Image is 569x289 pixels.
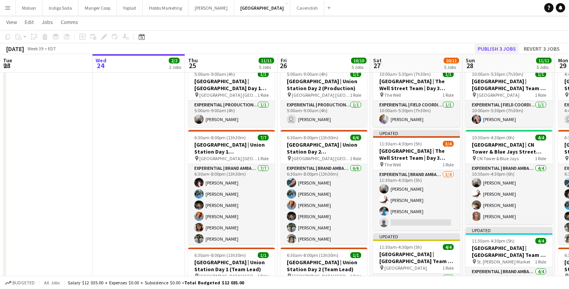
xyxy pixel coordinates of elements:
span: 1 Role [535,156,546,161]
h3: [GEOGRAPHIC_DATA] | [GEOGRAPHIC_DATA] Day 1 Production) [188,78,275,92]
span: 26 [279,61,287,70]
span: 6:30am-8:00pm (13h30m) [194,135,246,140]
span: 1 Role [442,265,454,271]
div: [DATE] [6,45,24,53]
span: 6:30am-8:00pm (13h30m) [287,135,338,140]
h3: [GEOGRAPHIC_DATA] | The Well Street Team | Day 3 (Team Lead) [373,78,460,92]
h3: [GEOGRAPHIC_DATA] | [GEOGRAPHIC_DATA] Team | Day 3 (Brand Ambassadors) [373,251,460,265]
app-job-card: 10:30am-4:30pm (6h)4/4[GEOGRAPHIC_DATA] | CN Tower & Blue Jays Street Team | Day 4 (Brand Ambassa... [466,130,552,224]
span: Mon [558,57,568,64]
div: 5 Jobs [444,64,459,70]
span: Edit [25,19,34,26]
button: [PERSON_NAME] [189,0,234,15]
h3: [GEOGRAPHIC_DATA] | Union Station Day 2 (Production) [281,78,367,92]
span: [GEOGRAPHIC_DATA] [477,92,519,98]
span: [GEOGRAPHIC_DATA] [384,265,427,271]
span: Week 39 [26,46,45,51]
app-card-role: Experiential | Brand Ambassador7/76:30am-8:00pm (13h30m)[PERSON_NAME][PERSON_NAME][PERSON_NAME][P... [188,164,275,258]
button: Hobbs Marketing [143,0,189,15]
div: Updated [373,233,460,239]
span: 7/7 [258,135,269,140]
span: 1 Role [350,273,361,279]
span: [GEOGRAPHIC_DATA] [GEOGRAPHIC_DATA] [292,92,350,98]
span: Total Budgeted $12 035.00 [184,280,244,286]
span: 23 [2,61,12,70]
span: 1 Role [442,92,454,98]
span: 11/11 [259,58,274,63]
span: 10:00am-5:30pm (7h30m) [472,71,523,77]
app-job-card: 6:30am-8:00pm (13h30m)6/6[GEOGRAPHIC_DATA] | Union Station Day 2 ([GEOGRAPHIC_DATA] Ambassasdors)... [281,130,367,245]
button: Yoplait [117,0,143,15]
span: 6:30am-8:00pm (13h30m) [194,252,246,258]
app-card-role: Experiential | Brand Ambassador6/66:30am-8:00pm (13h30m)[PERSON_NAME][PERSON_NAME][PERSON_NAME][P... [281,164,367,246]
span: [GEOGRAPHIC_DATA] [GEOGRAPHIC_DATA] [292,156,350,161]
span: St. [PERSON_NAME] Market [477,259,530,265]
span: 1/1 [535,71,546,77]
span: The Well [384,92,401,98]
span: Sun [466,57,475,64]
app-card-role: Experiential | Field Coordinator1/110:00am-5:30pm (7h30m)[PERSON_NAME] [466,101,552,127]
div: 5 Jobs [536,64,551,70]
span: 1 Role [535,259,546,265]
button: [GEOGRAPHIC_DATA] [234,0,290,15]
span: View [6,19,17,26]
h3: [GEOGRAPHIC_DATA] | CN Tower & Blue Jays Street Team | Day 4 (Brand Ambassadors) [466,141,552,155]
span: Comms [61,19,78,26]
div: Updated [373,130,460,136]
span: Sat [373,57,382,64]
span: Budgeted [12,280,35,286]
span: Wed [96,57,106,64]
span: 10:00am-5:30pm (7h30m) [379,71,431,77]
button: Manger Coop [79,0,117,15]
app-job-card: 5:00am-9:00am (4h)1/1[GEOGRAPHIC_DATA] | [GEOGRAPHIC_DATA] Day 1 Production) [GEOGRAPHIC_DATA] [G... [188,67,275,127]
span: 1/1 [350,71,361,77]
app-card-role: Experiential | Production Assistant1/15:00am-9:00am (4h)[PERSON_NAME] [188,101,275,127]
span: 1 Role [257,156,269,161]
span: 11:30am-4:30pm (5h) [472,238,514,244]
h3: [GEOGRAPHIC_DATA] | Union Station Day 2 ([GEOGRAPHIC_DATA] Ambassasdors) [281,141,367,155]
div: 5:00am-9:00am (4h)1/1[GEOGRAPHIC_DATA] | Union Station Day 2 (Production) [GEOGRAPHIC_DATA] [GEOG... [281,67,367,127]
app-job-card: 10:00am-5:30pm (7h30m)1/1[GEOGRAPHIC_DATA] | [GEOGRAPHIC_DATA] Team | Day 4 (Team Lead) [GEOGRAPH... [466,67,552,127]
span: 6:30am-8:00pm (13h30m) [287,252,338,258]
span: Fri [281,57,287,64]
span: [GEOGRAPHIC_DATA] [GEOGRAPHIC_DATA] [199,273,257,279]
button: Cavendish [290,0,324,15]
a: Edit [22,17,37,27]
span: 27 [372,61,382,70]
span: 4/4 [443,244,454,250]
span: All jobs [43,280,61,286]
span: 10/10 [351,58,367,63]
h3: [GEOGRAPHIC_DATA] | Union Station Day 1 (Team Lead) [188,259,275,273]
span: 28 [464,61,475,70]
app-card-role: Experiential | Brand Ambassador3/411:30am-4:30pm (5h)[PERSON_NAME][PERSON_NAME][PERSON_NAME] [373,170,460,230]
div: Salary $12 035.00 + Expenses $0.00 + Subsistence $0.00 = [68,280,244,286]
div: Updated11:30am-4:30pm (5h)3/4[GEOGRAPHIC_DATA] | The Well Street Team | Day 3 (Brand Ambassadors)... [373,130,460,230]
app-job-card: 6:30am-8:00pm (13h30m)7/7[GEOGRAPHIC_DATA] | Union Station Day 1 ([GEOGRAPHIC_DATA] Ambassasdors)... [188,130,275,245]
span: [GEOGRAPHIC_DATA] [GEOGRAPHIC_DATA] [292,273,350,279]
button: Revert 3 jobs [521,44,563,54]
span: 5:00am-9:00am (4h) [194,71,235,77]
a: Jobs [38,17,56,27]
h3: [GEOGRAPHIC_DATA] | Union Station Day 2 (Team Lead) [281,259,367,273]
h3: [GEOGRAPHIC_DATA] | The Well Street Team | Day 3 (Brand Ambassadors) [373,147,460,161]
div: EDT [48,46,56,51]
span: 11:30am-4:30pm (5h) [379,141,422,147]
span: 4/4 [535,135,546,140]
span: 1 Role [350,92,361,98]
app-job-card: 10:00am-5:30pm (7h30m)1/1[GEOGRAPHIC_DATA] | The Well Street Team | Day 3 (Team Lead) The Well1 R... [373,67,460,127]
span: 10:30am-4:30pm (6h) [472,135,514,140]
h3: [GEOGRAPHIC_DATA] | [GEOGRAPHIC_DATA] Team | Day 4 (Team Lead) [466,78,552,92]
app-card-role: Experiential | Production Assistant1/15:00am-9:00am (4h) [PERSON_NAME] [281,101,367,127]
div: Updated [466,227,552,233]
h3: [GEOGRAPHIC_DATA] | [GEOGRAPHIC_DATA] Team | Day 4 (Brand Ambassadors) [466,245,552,258]
div: 5 Jobs [259,64,274,70]
span: CN Tower & Blue Jays [477,156,519,161]
span: 11:30am-4:30pm (5h) [379,244,422,250]
span: 24 [94,61,106,70]
span: 1/1 [350,252,361,258]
